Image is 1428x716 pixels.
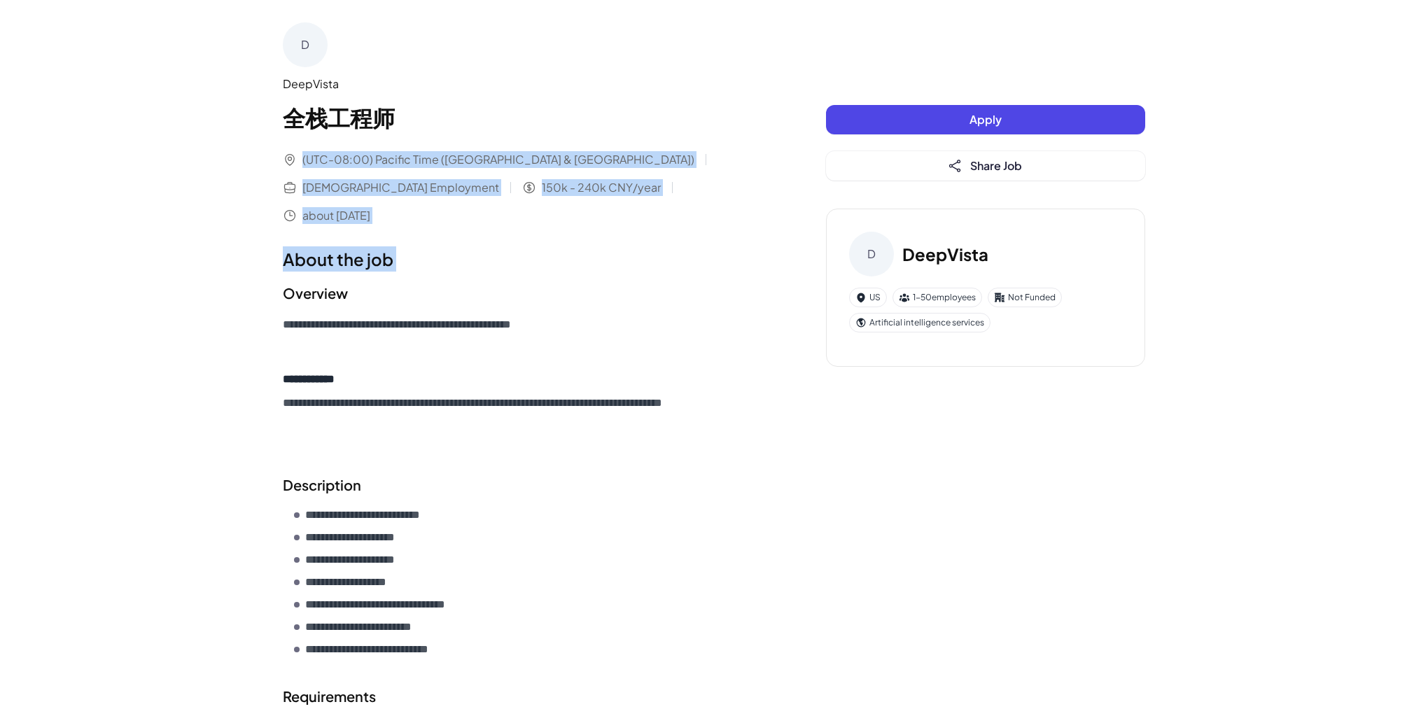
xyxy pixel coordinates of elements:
div: D [849,232,894,276]
span: Share Job [970,158,1022,173]
span: (UTC-08:00) Pacific Time ([GEOGRAPHIC_DATA] & [GEOGRAPHIC_DATA]) [302,151,694,168]
span: [DEMOGRAPHIC_DATA] Employment [302,179,499,196]
button: Share Job [826,151,1145,181]
h3: DeepVista [902,241,988,267]
div: Artificial intelligence services [849,313,990,332]
div: US [849,288,887,307]
h2: Description [283,475,770,496]
div: Not Funded [988,288,1062,307]
div: D [283,22,328,67]
div: 1-50 employees [892,288,982,307]
h1: About the job [283,246,770,272]
span: Apply [969,112,1002,127]
span: 150k - 240k CNY/year [542,179,661,196]
span: about [DATE] [302,207,370,224]
h2: Requirements [283,686,770,707]
h2: Overview [283,283,770,304]
button: Apply [826,105,1145,134]
div: DeepVista [283,76,770,92]
h1: 全栈工程师 [283,101,770,134]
